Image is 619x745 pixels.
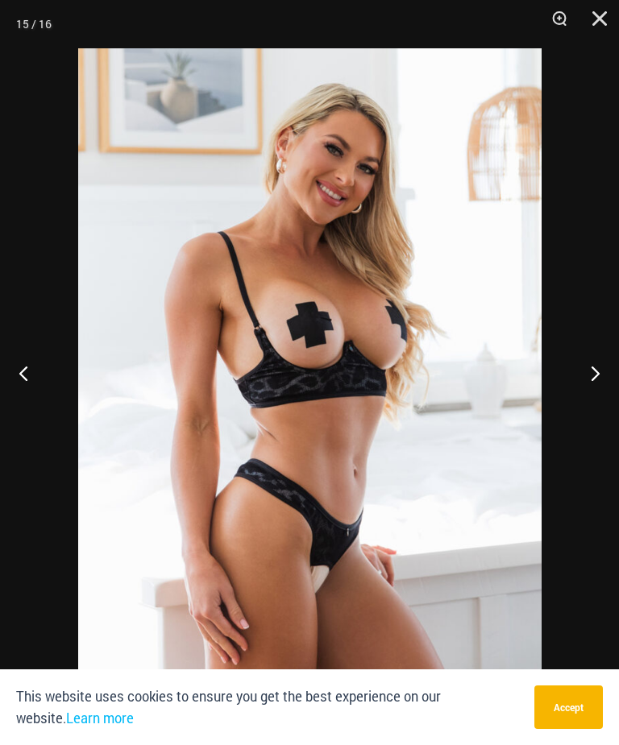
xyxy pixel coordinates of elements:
[534,685,603,729] button: Accept
[66,710,134,726] a: Learn more
[16,12,52,36] div: 15 / 16
[78,48,542,743] img: Nights Fall Silver Leopard 1036 Bra 6046 Thong 05
[16,685,522,729] p: This website uses cookies to ensure you get the best experience on our website.
[559,333,619,413] button: Next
